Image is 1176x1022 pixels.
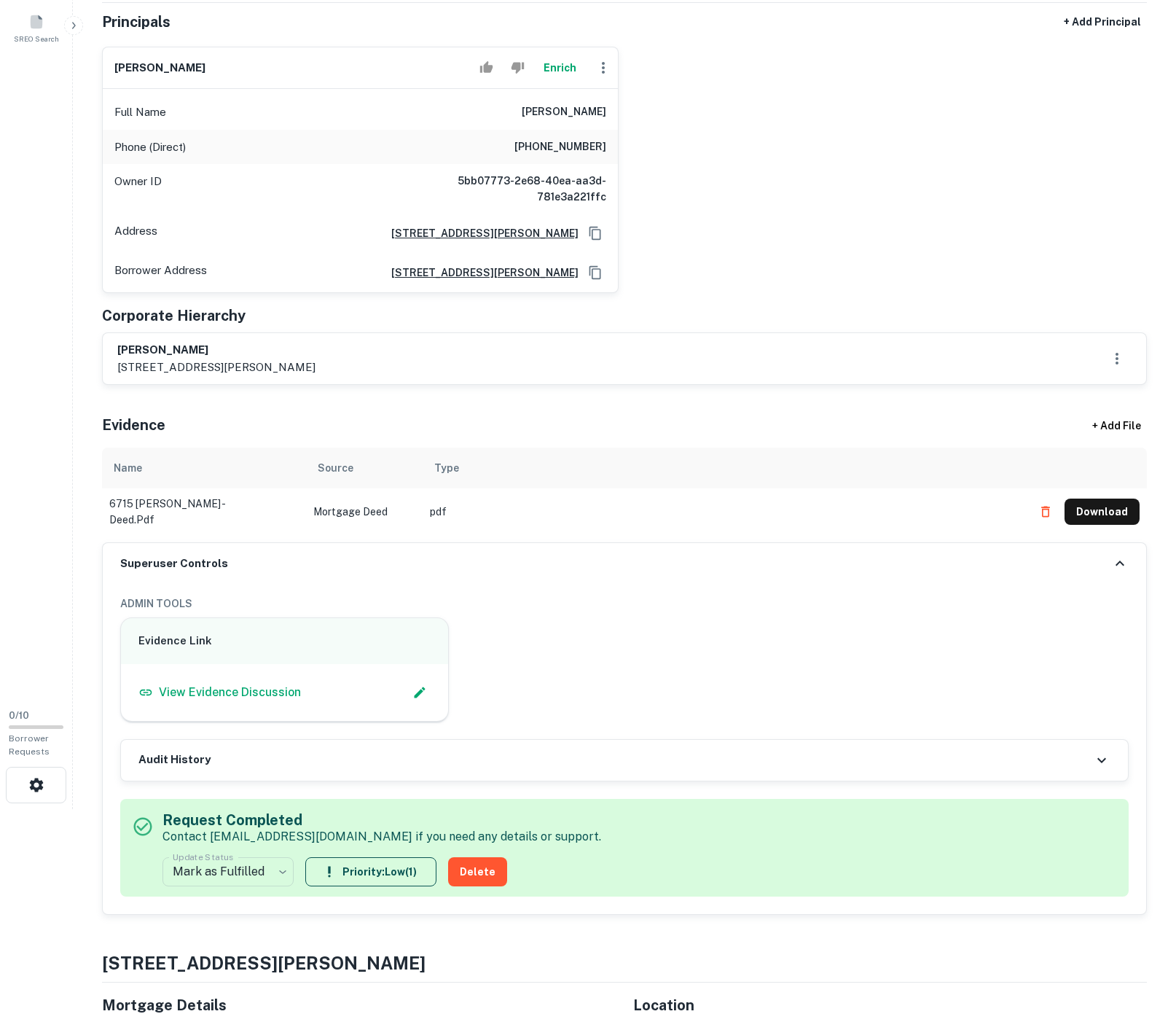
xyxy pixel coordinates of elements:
td: 6715 [PERSON_NAME] - deed.pdf [102,488,306,535]
td: Mortgage Deed [306,488,423,535]
th: Source [306,448,423,488]
button: Copy Address [584,222,606,244]
h6: [PERSON_NAME] [117,342,315,359]
button: Reject [505,53,530,82]
button: Copy Address [584,262,606,284]
a: [STREET_ADDRESS][PERSON_NAME] [380,225,579,241]
div: + Add File [1065,413,1167,439]
button: Delete [448,857,507,886]
div: Source [318,459,353,477]
h6: Audit History [138,752,211,768]
h5: Mortgage Details [102,994,616,1016]
iframe: Chat Widget [1103,905,1176,975]
p: View Evidence Discussion [159,684,301,701]
p: Phone (Direct) [114,139,186,156]
h4: [STREET_ADDRESS][PERSON_NAME] [102,950,1147,976]
th: Name [102,448,306,488]
a: [STREET_ADDRESS][PERSON_NAME] [380,265,579,281]
button: Edit Slack Link [409,682,431,703]
p: Full Name [114,104,166,121]
h5: Corporate Hierarchy [102,305,246,327]
h6: [PERSON_NAME] [522,104,606,121]
button: Priority:Low(1) [305,857,436,886]
span: Borrower Requests [9,733,50,757]
h6: ADMIN TOOLS [120,596,1129,612]
h6: 5bb07773-2e68-40ea-aa3d-781e3a221ffc [431,173,606,205]
p: [STREET_ADDRESS][PERSON_NAME] [117,359,315,376]
h5: Evidence [102,414,165,436]
button: + Add Principal [1058,9,1147,35]
h5: Principals [102,11,170,33]
button: Download [1065,499,1140,525]
p: Address [114,222,157,244]
span: 0 / 10 [9,710,29,721]
td: pdf [423,488,1025,535]
h5: Location [633,994,1147,1016]
p: Borrower Address [114,262,207,284]
p: Owner ID [114,173,162,205]
button: Enrich [536,53,583,82]
h6: [PHONE_NUMBER] [514,139,606,156]
h6: Superuser Controls [120,555,228,572]
div: scrollable content [102,448,1147,542]
button: Accept [474,53,499,82]
a: View Evidence Discussion [138,684,301,701]
span: SREO Search [14,33,59,44]
h5: Request Completed [162,809,601,831]
button: Delete file [1032,500,1059,523]
p: Contact [EMAIL_ADDRESS][DOMAIN_NAME] if you need any details or support. [162,828,601,846]
h6: [PERSON_NAME] [114,60,205,77]
a: SREO Search [4,8,68,47]
div: Name [114,459,142,477]
h6: Evidence Link [138,633,431,650]
div: Mark as Fulfilled [162,851,294,892]
th: Type [423,448,1025,488]
div: Type [434,459,459,477]
label: Update Status [173,851,233,863]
